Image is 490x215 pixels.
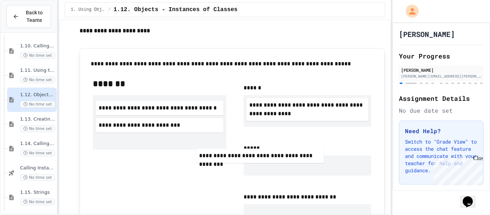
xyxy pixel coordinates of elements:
[108,7,110,13] span: /
[20,67,55,74] span: 1.11. Using the Math Class
[399,29,455,39] h1: [PERSON_NAME]
[405,127,477,135] h3: Need Help?
[20,198,55,205] span: No time set
[399,106,484,115] div: No due date set
[399,93,484,103] h2: Assignment Details
[6,5,51,28] button: Back to Teams
[20,150,55,156] span: No time set
[20,92,55,98] span: 1.12. Objects - Instances of Classes
[113,5,237,14] span: 1.12. Objects - Instances of Classes
[20,52,55,59] span: No time set
[398,3,420,19] div: My Account
[20,43,55,49] span: 1.10. Calling Class Methods
[23,9,45,24] span: Back to Teams
[20,116,55,122] span: 1.13. Creating and Initializing Objects: Constructors
[20,174,55,181] span: No time set
[399,51,484,61] h2: Your Progress
[401,74,481,79] div: [PERSON_NAME][EMAIL_ADDRESS][PERSON_NAME][DOMAIN_NAME]
[405,138,477,174] p: Switch to "Grade View" to access the chat feature and communicate with your teacher for help and ...
[401,67,481,73] div: [PERSON_NAME]
[71,7,105,13] span: 1. Using Objects and Methods
[3,3,50,46] div: Chat with us now!Close
[20,76,55,83] span: No time set
[430,155,483,186] iframe: chat widget
[20,101,55,108] span: No time set
[20,141,55,147] span: 1.14. Calling Instance Methods
[20,165,55,171] span: Calling Instance Methods - Topic 1.14
[460,186,483,208] iframe: chat widget
[20,190,55,196] span: 1.15. Strings
[20,125,55,132] span: No time set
